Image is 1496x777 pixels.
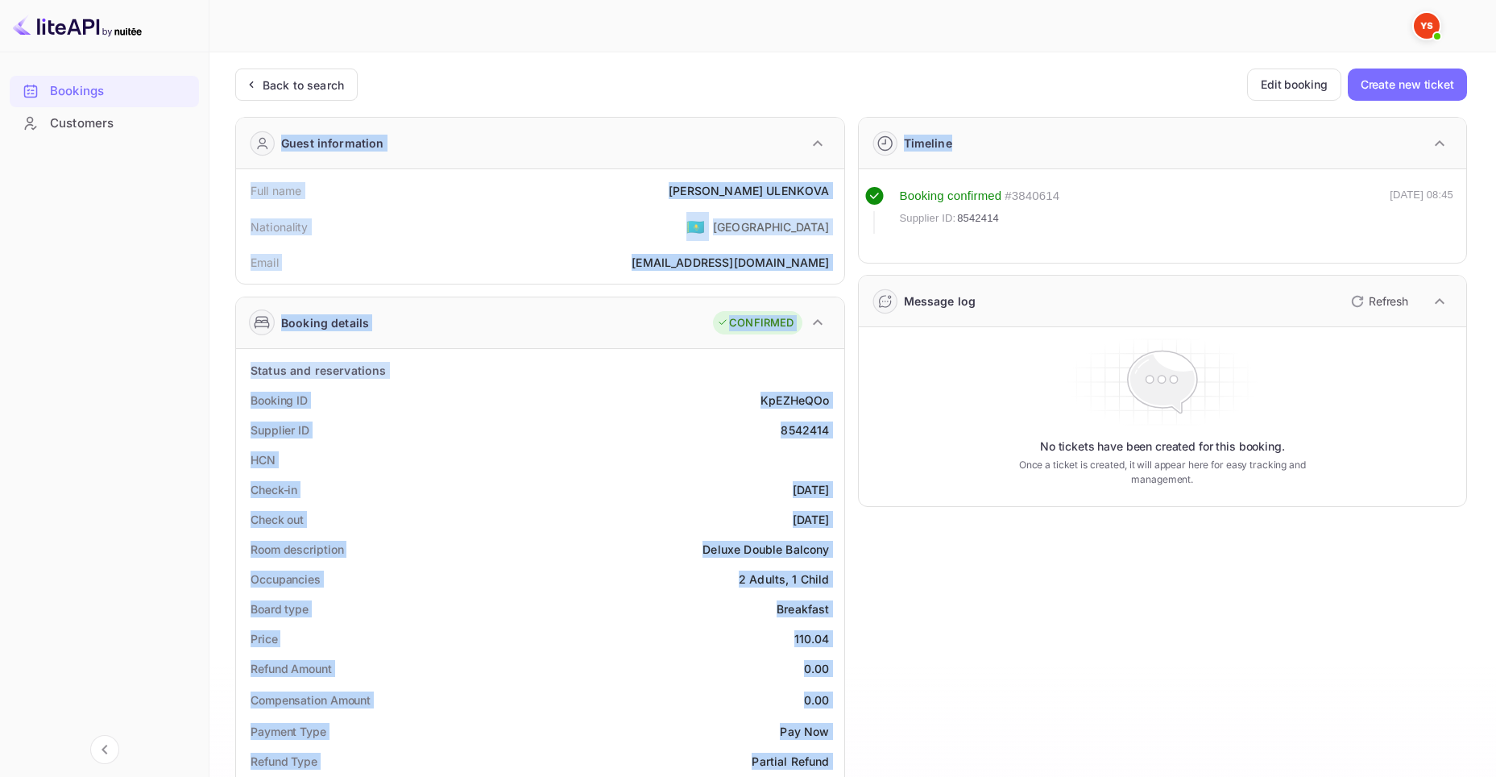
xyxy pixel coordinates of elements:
div: Compensation Amount [251,692,371,708]
div: # 3840614 [1005,187,1059,206]
div: Full name [251,182,301,199]
div: [GEOGRAPHIC_DATA] [713,218,830,235]
div: Timeline [904,135,952,152]
div: Bookings [50,82,191,101]
div: Customers [10,108,199,139]
div: Message log [904,293,976,310]
button: Create new ticket [1348,69,1467,101]
div: [EMAIL_ADDRESS][DOMAIN_NAME] [632,254,829,271]
div: Email [251,254,279,271]
span: Supplier ID: [900,210,956,226]
div: 0.00 [804,692,830,708]
div: Status and reservations [251,362,386,379]
button: Collapse navigation [90,735,119,764]
span: United States [686,212,705,241]
div: KpEZHeQOo [760,392,829,409]
div: Breakfast [777,600,829,617]
p: Refresh [1369,293,1408,310]
div: Back to search [263,77,344,93]
a: Bookings [10,76,199,106]
div: Guest information [281,135,384,152]
div: 2 Adults, 1 Child [739,571,830,588]
a: Customers [10,108,199,138]
div: [DATE] 08:45 [1390,187,1453,234]
div: [DATE] [793,511,830,528]
div: Deluxe Double Balcony [702,541,829,558]
div: Board type [251,600,309,617]
div: Partial Refund [752,753,829,770]
div: Check-in [251,481,297,498]
img: Yandex Support [1414,13,1440,39]
div: Nationality [251,218,309,235]
div: [DATE] [793,481,830,498]
div: Bookings [10,76,199,107]
div: Check out [251,511,304,528]
div: Customers [50,114,191,133]
div: Refund Type [251,753,317,770]
div: 110.04 [794,630,830,647]
button: Refresh [1341,289,1415,314]
div: Booking confirmed [900,187,1002,206]
span: 8542414 [957,210,999,226]
div: Occupancies [251,571,321,588]
div: Room description [251,541,343,558]
p: No tickets have been created for this booking. [1040,438,1285,455]
div: Booking details [281,314,369,331]
div: Pay Now [780,723,829,740]
div: Booking ID [251,392,308,409]
div: Price [251,630,278,647]
button: Edit booking [1247,69,1341,101]
div: [PERSON_NAME] ULENKOVA [669,182,829,199]
div: 0.00 [804,660,830,677]
div: Supplier ID [251,422,309,438]
div: CONFIRMED [717,315,794,331]
div: Refund Amount [251,660,332,677]
div: 8542414 [781,422,829,438]
img: LiteAPI logo [13,13,142,39]
div: Payment Type [251,723,326,740]
p: Once a ticket is created, it will appear here for easy tracking and management. [999,458,1326,487]
div: HCN [251,451,276,468]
